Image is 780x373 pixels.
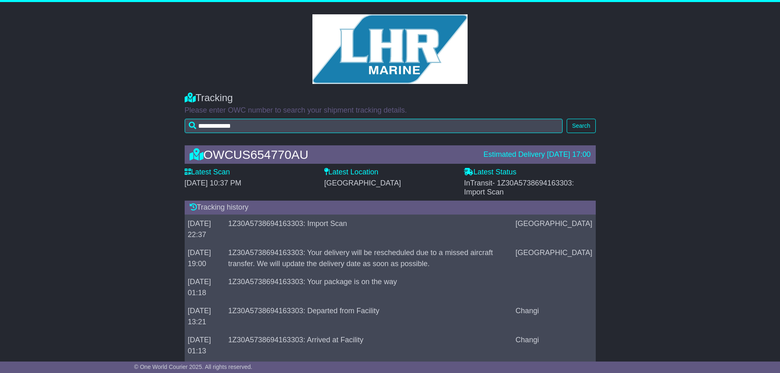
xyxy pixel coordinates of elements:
label: Latest Status [464,168,516,177]
p: Please enter OWC number to search your shipment tracking details. [185,106,596,115]
td: 1Z30A5738694163303: Import Scan [225,215,512,244]
td: [DATE] 01:18 [185,273,225,302]
td: [DATE] 01:13 [185,331,225,360]
button: Search [567,119,595,133]
td: [DATE] 13:21 [185,302,225,331]
div: Tracking history [185,201,596,215]
td: 1Z30A5738694163303: Your package is on the way [225,273,512,302]
div: Tracking [185,92,596,104]
img: GetCustomerLogo [312,14,468,84]
span: [GEOGRAPHIC_DATA] [324,179,401,187]
td: 1Z30A5738694163303: Your delivery will be rescheduled due to a missed aircraft transfer. We will ... [225,244,512,273]
span: [DATE] 10:37 PM [185,179,242,187]
label: Latest Scan [185,168,230,177]
label: Latest Location [324,168,378,177]
td: [DATE] 22:37 [185,215,225,244]
div: Estimated Delivery [DATE] 17:00 [484,150,591,159]
span: InTransit [464,179,574,196]
td: [GEOGRAPHIC_DATA] [512,215,595,244]
div: OWCUS654770AU [185,148,479,161]
td: [GEOGRAPHIC_DATA] [512,244,595,273]
td: 1Z30A5738694163303: Departed from Facility [225,302,512,331]
td: 1Z30A5738694163303: Arrived at Facility [225,331,512,360]
span: © One World Courier 2025. All rights reserved. [134,364,253,370]
td: [DATE] 19:00 [185,244,225,273]
td: Changi [512,302,595,331]
td: Changi [512,331,595,360]
span: - 1Z30A5738694163303: Import Scan [464,179,574,196]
